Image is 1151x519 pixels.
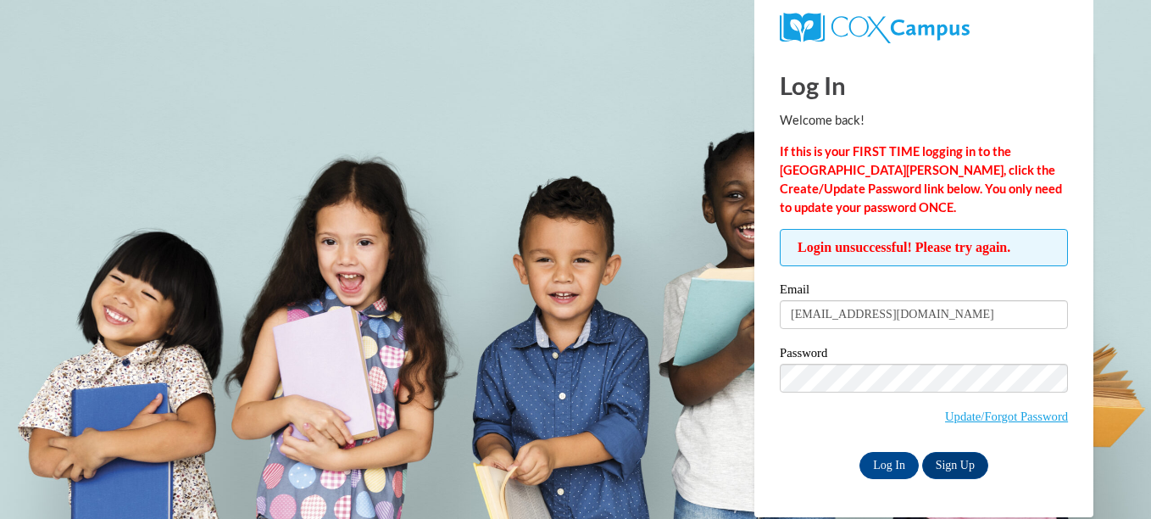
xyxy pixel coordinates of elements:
[945,410,1068,423] a: Update/Forgot Password
[780,283,1068,300] label: Email
[780,13,1068,43] a: COX Campus
[859,452,919,479] input: Log In
[922,452,988,479] a: Sign Up
[780,229,1068,266] span: Login unsuccessful! Please try again.
[780,347,1068,364] label: Password
[780,111,1068,130] p: Welcome back!
[780,144,1062,215] strong: If this is your FIRST TIME logging in to the [GEOGRAPHIC_DATA][PERSON_NAME], click the Create/Upd...
[780,68,1068,103] h1: Log In
[780,13,970,43] img: COX Campus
